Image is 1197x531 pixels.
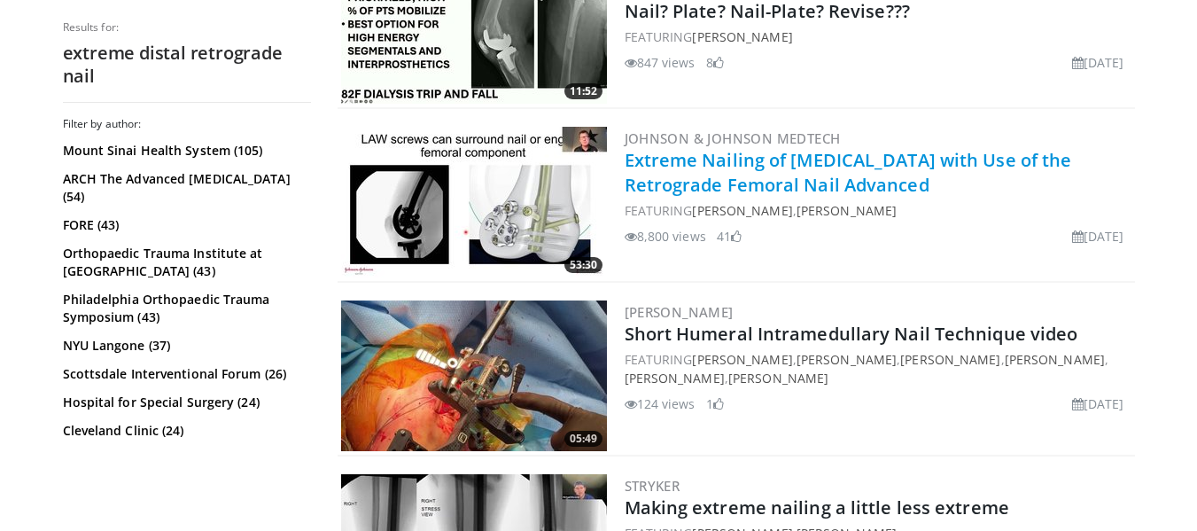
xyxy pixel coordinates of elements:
a: Scottsdale Interventional Forum (26) [63,365,307,383]
a: 05:49 [341,301,607,451]
a: NYU Langone (37) [63,337,307,355]
a: [PERSON_NAME] [797,351,897,368]
a: [PERSON_NAME] [692,28,792,45]
a: Making extreme nailing a little less extreme [625,496,1009,519]
li: 847 views [625,53,696,72]
li: 1 [706,394,724,413]
a: 53:30 [341,127,607,277]
a: [PERSON_NAME] [625,303,734,321]
h3: Filter by author: [63,117,311,131]
a: ARCH The Advanced [MEDICAL_DATA] (54) [63,170,307,206]
a: Mount Sinai Health System (105) [63,142,307,160]
span: 53:30 [564,257,602,273]
li: 41 [717,227,742,246]
li: [DATE] [1072,227,1124,246]
a: Short Humeral Intramedullary Nail Technique video [625,322,1078,346]
li: 8 [706,53,724,72]
a: [PERSON_NAME] [692,202,792,219]
li: [DATE] [1072,53,1124,72]
a: Extreme Nailing of [MEDICAL_DATA] with Use of the Retrograde Femoral Nail Advanced [625,148,1072,197]
a: [PERSON_NAME] [728,370,828,387]
a: Hospital for Special Surgery (24) [63,394,307,411]
a: Stryker [625,477,680,495]
li: 8,800 views [625,227,706,246]
a: Philadelphia Orthopaedic Trauma Symposium (43) [63,291,307,326]
a: [PERSON_NAME] [1005,351,1105,368]
li: 124 views [625,394,696,413]
a: Johnson & Johnson MedTech [625,129,841,147]
li: [DATE] [1072,394,1124,413]
h2: extreme distal retrograde nail [63,42,311,88]
div: FEATURING , [625,201,1131,220]
span: 11:52 [564,83,602,99]
div: FEATURING [625,27,1131,46]
div: FEATURING , , , , , [625,350,1131,387]
a: [PERSON_NAME] [692,351,792,368]
a: FORE (43) [63,216,307,234]
img: 70d3341c-7180-4ac6-a1fb-92ff90186a6e.300x170_q85_crop-smart_upscale.jpg [341,127,607,277]
a: [PERSON_NAME] [900,351,1000,368]
p: Results for: [63,20,311,35]
a: [PERSON_NAME] [797,202,897,219]
span: 05:49 [564,431,602,447]
a: Cleveland Clinic (24) [63,422,307,440]
a: [PERSON_NAME] [625,370,725,387]
a: Orthopaedic Trauma Institute at [GEOGRAPHIC_DATA] (43) [63,245,307,280]
img: ea7069ef-e8d3-4530-ab91-e3aa5c7c291a.300x170_q85_crop-smart_upscale.jpg [341,301,607,451]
